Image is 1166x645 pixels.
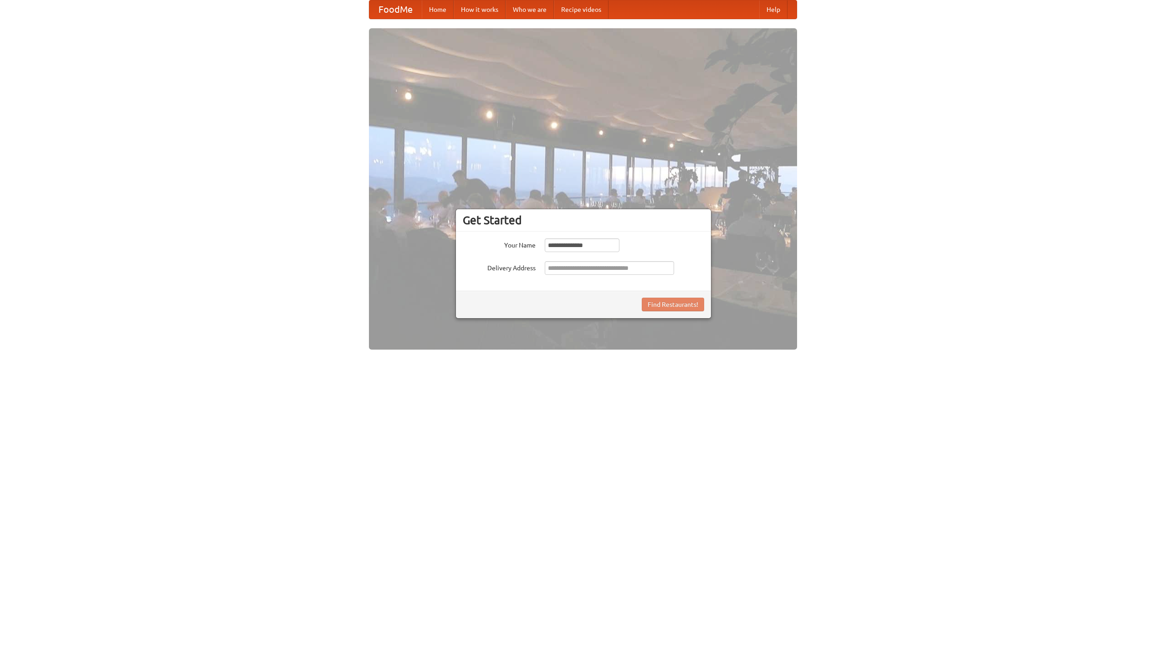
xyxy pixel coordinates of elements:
a: FoodMe [369,0,422,19]
a: Home [422,0,454,19]
a: How it works [454,0,506,19]
h3: Get Started [463,213,704,227]
a: Help [759,0,788,19]
label: Your Name [463,238,536,250]
a: Recipe videos [554,0,609,19]
button: Find Restaurants! [642,298,704,311]
label: Delivery Address [463,261,536,273]
a: Who we are [506,0,554,19]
